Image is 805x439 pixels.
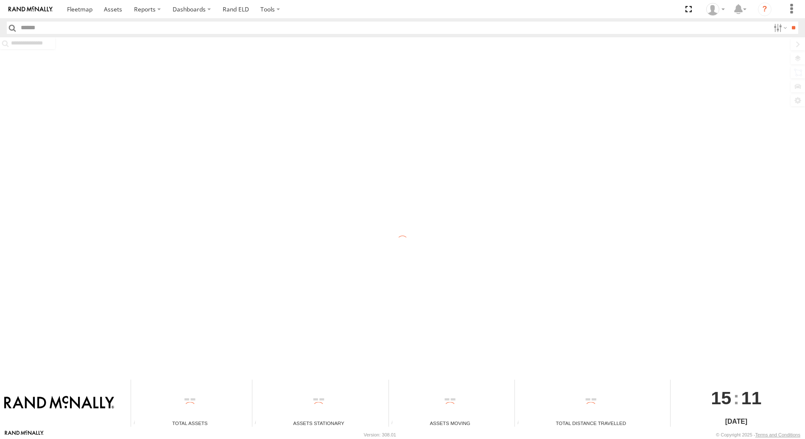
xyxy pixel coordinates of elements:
div: Total number of assets current stationary. [252,420,265,427]
a: Terms and Conditions [755,432,800,437]
span: 15 [711,380,731,416]
img: Rand McNally [4,396,114,410]
div: : [671,380,802,416]
span: 11 [741,380,761,416]
div: Assets Moving [389,420,512,427]
div: Total Distance Travelled [515,420,667,427]
i: ? [758,3,771,16]
div: Assets Stationary [252,420,386,427]
div: Version: 308.01 [364,432,396,437]
div: Total distance travelled by all assets within specified date range and applied filters [515,420,528,427]
div: Total number of Enabled Assets [131,420,144,427]
label: Search Filter Options [770,22,788,34]
div: Total Assets [131,420,249,427]
img: rand-logo.svg [8,6,53,12]
div: Gene Roberts [703,3,728,16]
div: © Copyright 2025 - [716,432,800,437]
a: Visit our Website [5,431,44,439]
div: Total number of assets current in transit. [389,420,402,427]
div: [DATE] [671,417,802,427]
